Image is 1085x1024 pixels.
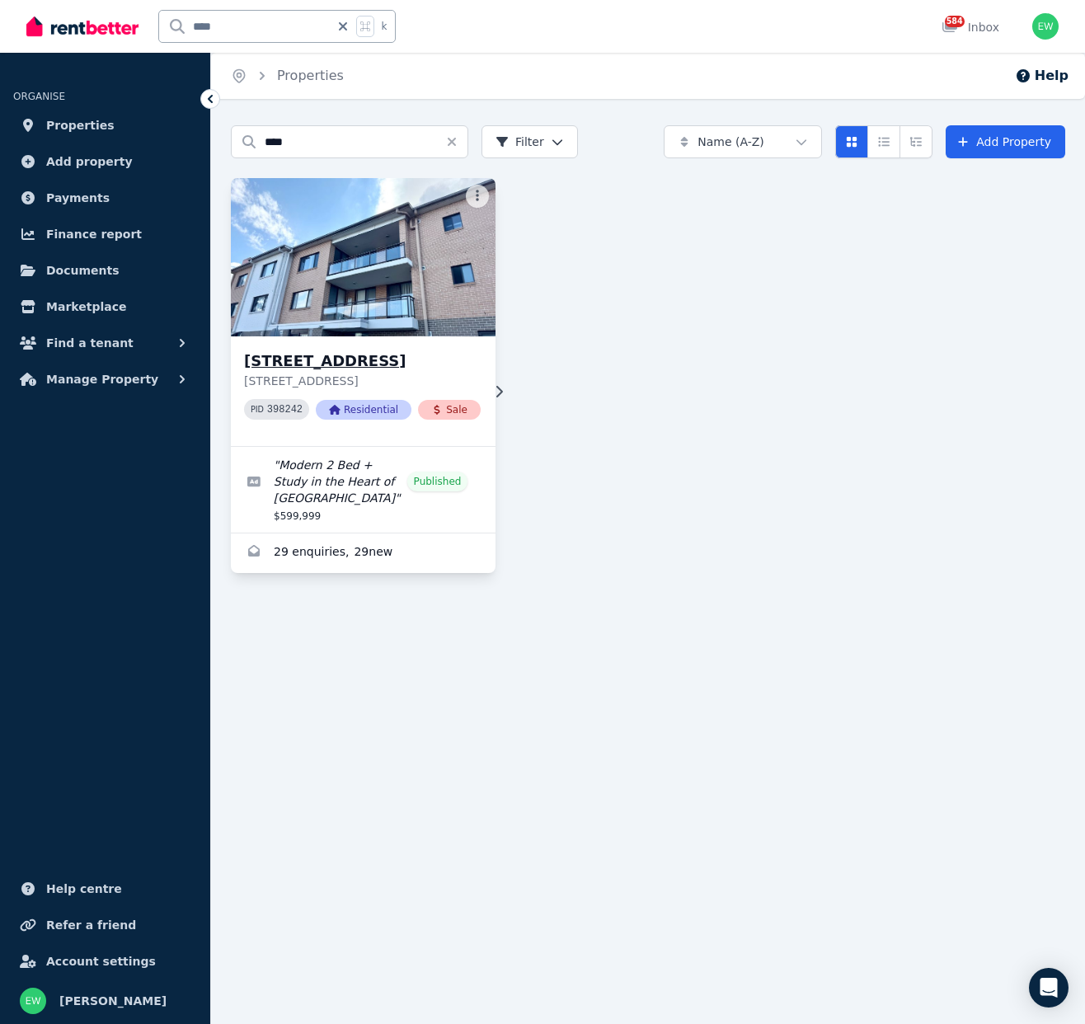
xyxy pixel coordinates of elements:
[251,405,264,414] small: PID
[59,991,167,1011] span: [PERSON_NAME]
[13,909,197,942] a: Refer a friend
[496,134,544,150] span: Filter
[20,988,46,1014] img: Evelyn Wang
[26,14,139,39] img: RentBetter
[244,373,481,389] p: [STREET_ADDRESS]
[46,333,134,353] span: Find a tenant
[697,134,764,150] span: Name (A-Z)
[211,53,364,99] nav: Breadcrumb
[942,19,999,35] div: Inbox
[316,400,411,420] span: Residential
[381,20,387,33] span: k
[835,125,932,158] div: View options
[13,290,197,323] a: Marketplace
[46,879,122,899] span: Help centre
[46,188,110,208] span: Payments
[13,326,197,359] button: Find a tenant
[46,224,142,244] span: Finance report
[13,363,197,396] button: Manage Property
[1015,66,1069,86] button: Help
[46,297,126,317] span: Marketplace
[13,254,197,287] a: Documents
[46,152,133,171] span: Add property
[46,261,120,280] span: Documents
[445,125,468,158] button: Clear search
[46,369,158,389] span: Manage Property
[231,533,496,573] a: Enquiries for 7/80 Tasman Parade, Fairfield West
[13,945,197,978] a: Account settings
[481,125,578,158] button: Filter
[899,125,932,158] button: Expanded list view
[13,181,197,214] a: Payments
[244,350,481,373] h3: [STREET_ADDRESS]
[46,115,115,135] span: Properties
[1032,13,1059,40] img: Evelyn Wang
[466,185,489,208] button: More options
[946,125,1065,158] a: Add Property
[945,16,965,27] span: 584
[267,404,303,416] code: 398242
[46,915,136,935] span: Refer a friend
[418,400,481,420] span: Sale
[231,447,496,533] a: Edit listing: Modern 2 Bed + Study in the Heart of Fairfield West
[13,145,197,178] a: Add property
[13,109,197,142] a: Properties
[224,174,502,341] img: 7/80 Tasman Parade, Fairfield West
[13,872,197,905] a: Help centre
[13,91,65,102] span: ORGANISE
[867,125,900,158] button: Compact list view
[13,218,197,251] a: Finance report
[277,68,344,83] a: Properties
[46,951,156,971] span: Account settings
[835,125,868,158] button: Card view
[664,125,822,158] button: Name (A-Z)
[231,178,496,446] a: 7/80 Tasman Parade, Fairfield West[STREET_ADDRESS][STREET_ADDRESS]PID 398242ResidentialSale
[1029,968,1069,1008] div: Open Intercom Messenger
